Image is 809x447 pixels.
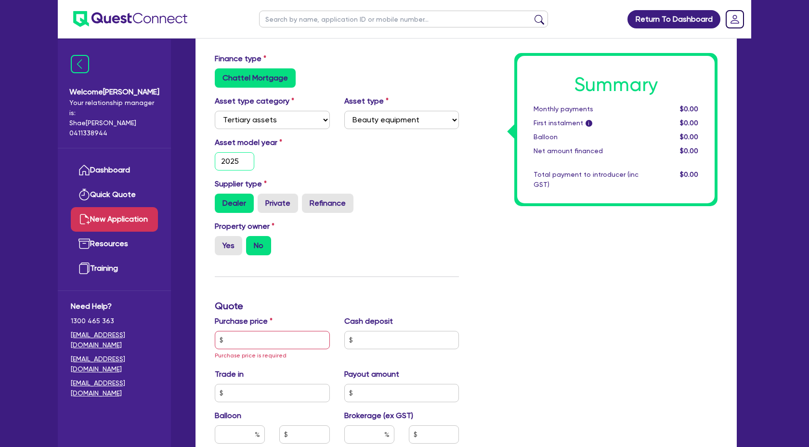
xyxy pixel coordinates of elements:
label: Purchase price [215,316,273,327]
label: Supplier type [215,178,267,190]
a: [EMAIL_ADDRESS][DOMAIN_NAME] [71,354,158,374]
label: Finance type [215,53,266,65]
a: Return To Dashboard [627,10,720,28]
a: New Application [71,207,158,232]
a: [EMAIL_ADDRESS][DOMAIN_NAME] [71,330,158,350]
label: Dealer [215,194,254,213]
div: First instalment [526,118,646,128]
label: Asset model year [208,137,337,148]
label: Property owner [215,221,274,232]
div: Total payment to introducer (inc GST) [526,170,646,190]
span: $0.00 [680,147,698,155]
div: Balloon [526,132,646,142]
span: Purchase price is required [215,352,287,359]
span: Your relationship manager is: Shae [PERSON_NAME] 0411338944 [69,98,159,138]
a: Quick Quote [71,183,158,207]
label: Asset type [344,95,389,107]
label: Brokerage (ex GST) [344,410,413,421]
a: Training [71,256,158,281]
a: Dashboard [71,158,158,183]
span: 1300 465 363 [71,316,158,326]
img: quick-quote [78,189,90,200]
img: quest-connect-logo-blue [73,11,187,27]
div: Monthly payments [526,104,646,114]
img: resources [78,238,90,250]
span: $0.00 [680,119,698,127]
span: $0.00 [680,171,698,178]
label: No [246,236,271,255]
label: Balloon [215,410,241,421]
label: Payout amount [344,368,399,380]
label: Chattel Mortgage [215,68,296,88]
label: Trade in [215,368,244,380]
img: new-application [78,213,90,225]
input: Search by name, application ID or mobile number... [259,11,548,27]
a: [EMAIL_ADDRESS][DOMAIN_NAME] [71,378,158,398]
img: training [78,263,90,274]
span: $0.00 [680,133,698,141]
label: Asset type category [215,95,294,107]
span: i [586,120,592,127]
a: Dropdown toggle [722,7,747,32]
h1: Summary [534,73,698,96]
label: Private [258,194,298,213]
label: Refinance [302,194,353,213]
h3: Quote [215,300,459,312]
div: Net amount financed [526,146,646,156]
span: Need Help? [71,301,158,312]
label: Yes [215,236,242,255]
img: icon-menu-close [71,55,89,73]
span: Welcome [PERSON_NAME] [69,86,159,98]
a: Resources [71,232,158,256]
span: $0.00 [680,105,698,113]
label: Cash deposit [344,316,393,327]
